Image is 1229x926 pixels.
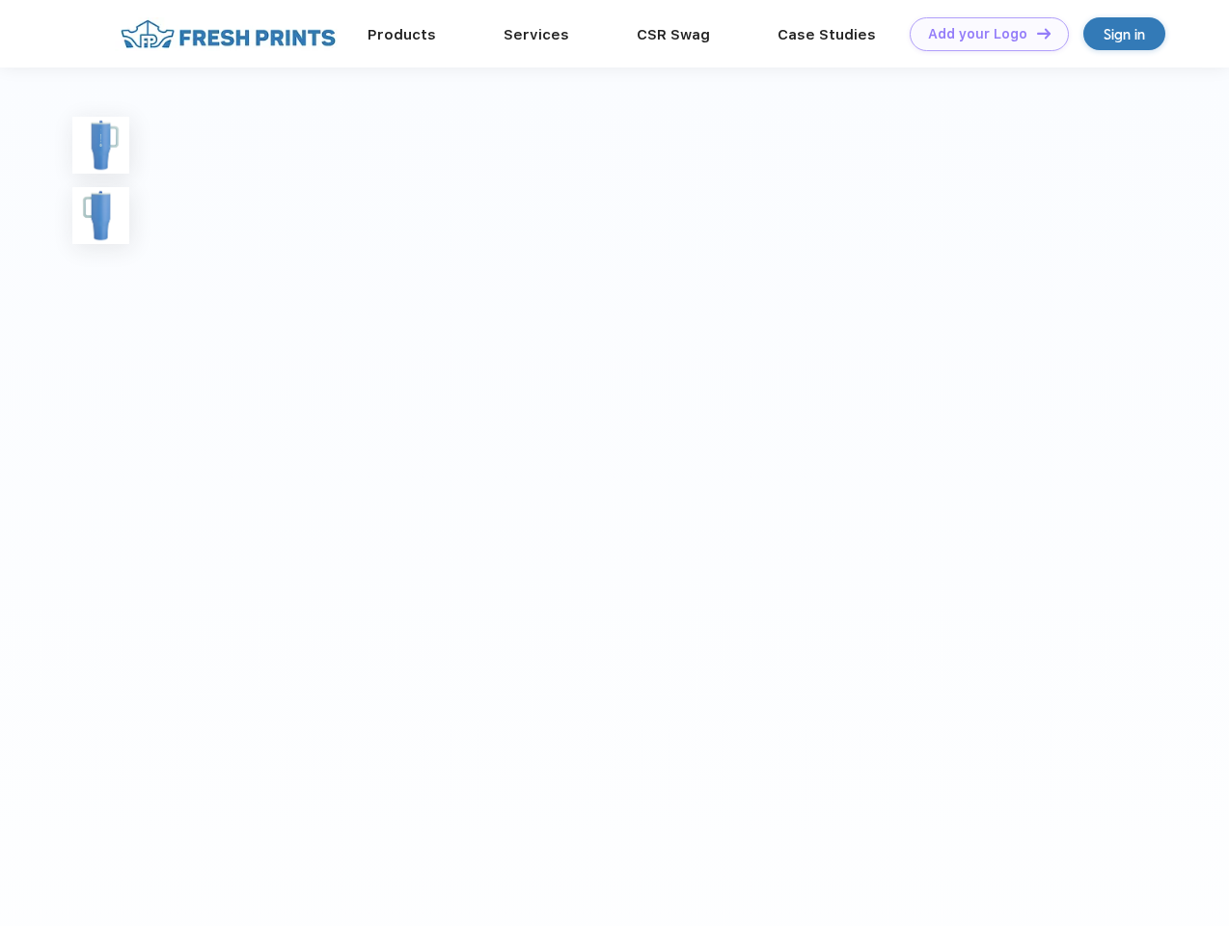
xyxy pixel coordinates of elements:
img: func=resize&h=100 [72,187,129,244]
a: Products [368,26,436,43]
img: func=resize&h=100 [72,117,129,174]
img: fo%20logo%202.webp [115,17,341,51]
a: Sign in [1083,17,1165,50]
img: DT [1037,28,1051,39]
div: Add your Logo [928,26,1027,42]
div: Sign in [1104,23,1145,45]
